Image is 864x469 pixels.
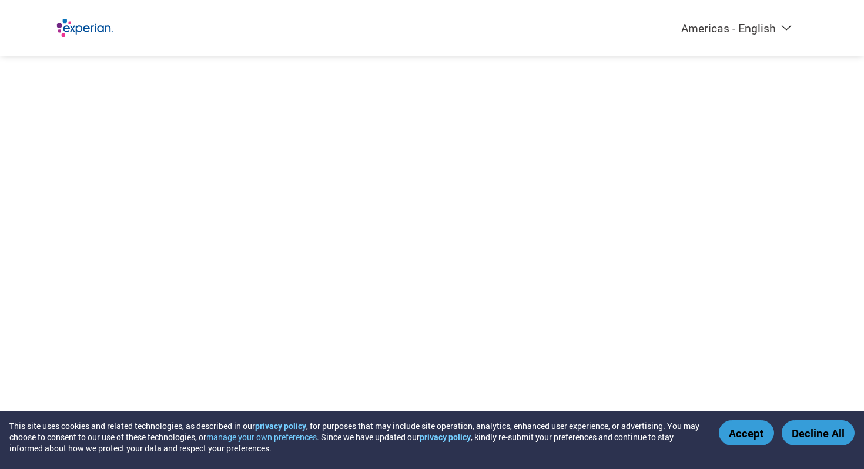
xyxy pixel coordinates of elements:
[50,12,118,44] img: Experian
[255,420,306,431] a: privacy policy
[719,420,774,445] button: Accept
[782,420,855,445] button: Decline All
[206,431,317,443] button: manage your own preferences
[420,431,471,443] a: privacy policy
[9,420,702,454] div: This site uses cookies and related technologies, as described in our , for purposes that may incl...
